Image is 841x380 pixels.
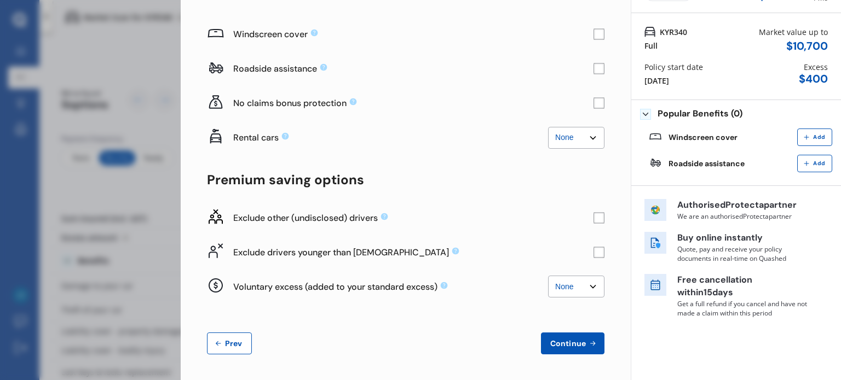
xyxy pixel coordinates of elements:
[207,332,252,354] button: Prev
[644,61,703,73] div: Policy start date
[233,97,594,109] div: No claims bonus protection
[660,26,687,38] span: KYR340
[677,299,809,318] p: Get a full refund if you cancel and have not made a claim within this period
[677,232,809,244] p: Buy online instantly
[207,172,604,188] div: Premium saving options
[541,332,604,354] button: Continue
[644,274,666,296] img: free cancel icon
[658,109,742,120] span: Popular Benefits (0)
[233,247,594,258] div: Exclude drivers younger than [DEMOGRAPHIC_DATA]
[799,73,828,85] div: $ 400
[548,339,588,348] span: Continue
[669,133,738,142] div: Windscreen cover
[644,40,658,51] div: Full
[233,63,594,74] div: Roadside assistance
[644,199,666,221] img: insurer icon
[811,160,827,167] span: Add
[677,212,809,221] p: We are an authorised Protecta partner
[223,339,245,348] span: Prev
[677,244,809,263] p: Quote, pay and receive your policy documents in real-time on Quashed
[233,28,594,40] div: Windscreen cover
[804,61,828,73] div: Excess
[786,40,828,52] div: $ 10,700
[811,134,827,141] span: Add
[759,26,828,38] div: Market value up to
[233,132,548,143] div: Rental cars
[677,199,809,212] p: Authorised Protecta partner
[644,75,669,86] div: [DATE]
[644,232,666,254] img: buy online icon
[669,159,745,168] div: Roadside assistance
[233,281,548,293] div: Voluntary excess (added to your standard excess)
[233,212,594,224] div: Exclude other (undisclosed) drivers
[677,274,809,299] p: Free cancellation within 15 days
